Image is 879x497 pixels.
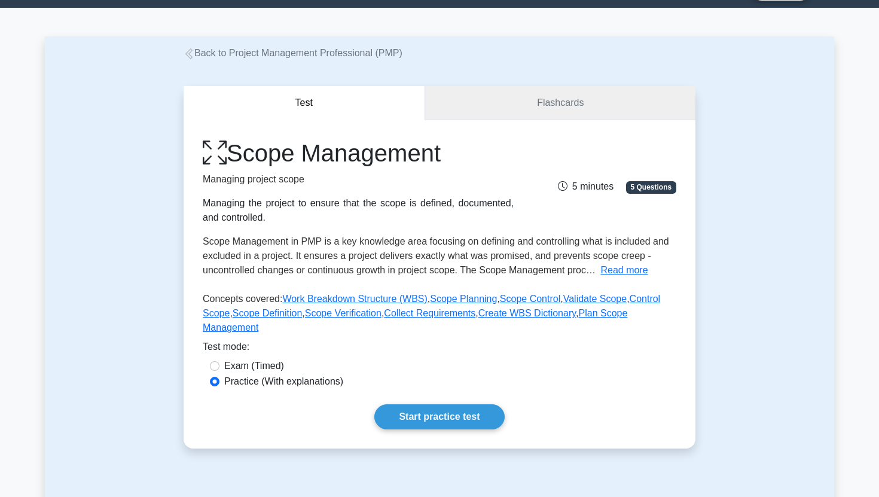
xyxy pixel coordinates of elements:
label: Practice (With explanations) [224,374,343,389]
div: Managing the project to ensure that the scope is defined, documented, and controlled. [203,196,514,225]
a: Scope Planning [430,294,497,304]
a: Validate Scope [563,294,627,304]
a: Scope Verification [305,308,381,318]
div: Test mode: [203,340,676,359]
h1: Scope Management [203,139,514,167]
a: Scope Control [500,294,560,304]
span: Scope Management in PMP is a key knowledge area focusing on defining and controlling what is incl... [203,236,669,275]
a: Create WBS Dictionary [478,308,576,318]
label: Exam (Timed) [224,359,284,373]
span: 5 Questions [626,181,676,193]
span: 5 minutes [558,181,614,191]
button: Test [184,86,425,120]
p: Concepts covered: , , , , , , , , , [203,292,676,340]
a: Start practice test [374,404,504,429]
a: Back to Project Management Professional (PMP) [184,48,402,58]
a: Scope Definition [233,308,303,318]
a: Work Breakdown Structure (WBS) [282,294,427,304]
button: Read more [600,263,648,278]
p: Managing project scope [203,172,514,187]
a: Collect Requirements [384,308,475,318]
a: Flashcards [425,86,695,120]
